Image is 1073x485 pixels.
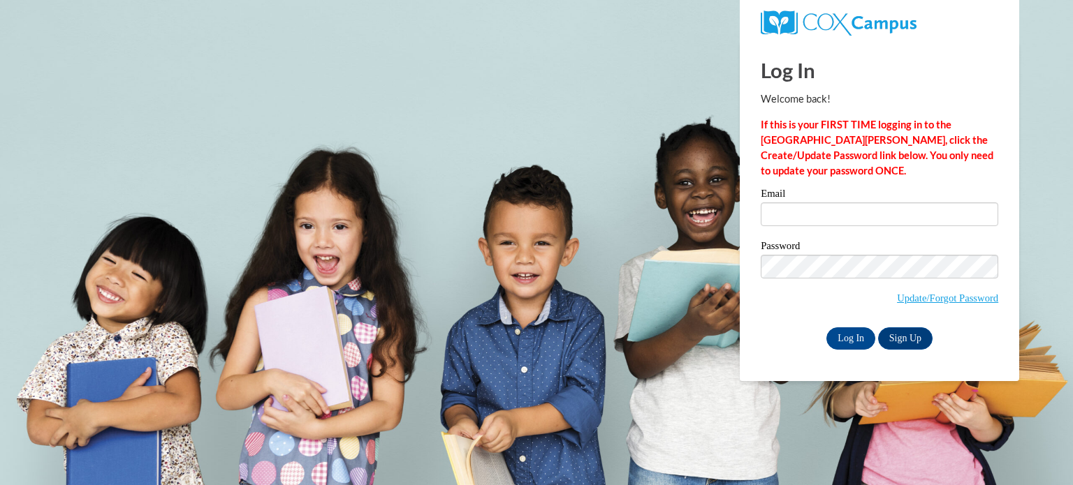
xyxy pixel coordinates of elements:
[761,16,917,28] a: COX Campus
[826,327,875,350] input: Log In
[761,241,998,255] label: Password
[878,327,933,350] a: Sign Up
[761,188,998,202] label: Email
[761,119,993,177] strong: If this is your FIRST TIME logging in to the [GEOGRAPHIC_DATA][PERSON_NAME], click the Create/Upd...
[761,56,998,84] h1: Log In
[761,91,998,107] p: Welcome back!
[761,10,917,36] img: COX Campus
[897,292,998,304] a: Update/Forgot Password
